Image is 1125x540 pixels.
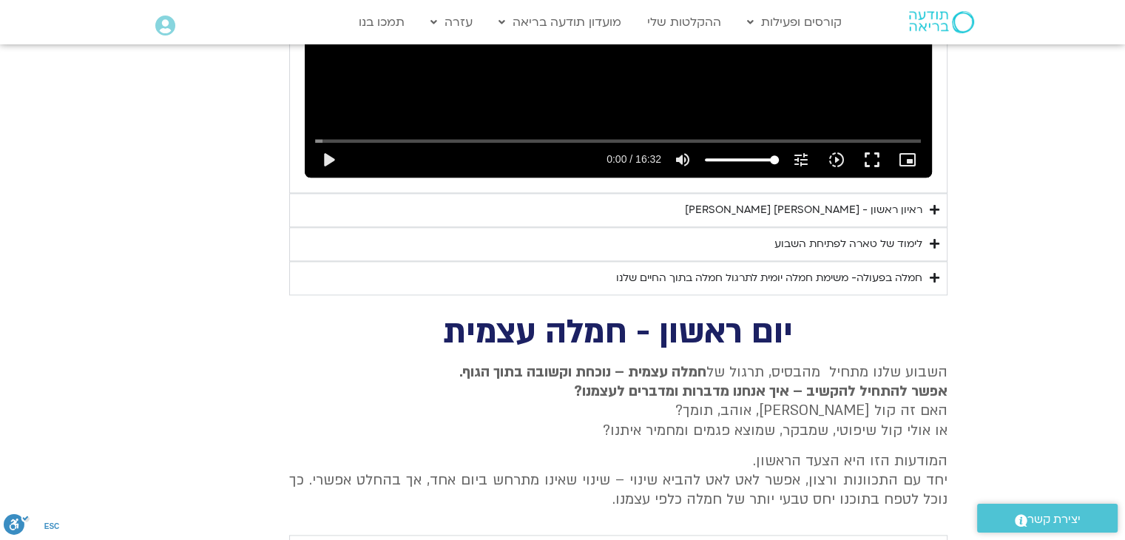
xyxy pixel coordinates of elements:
[289,317,947,348] h2: יום ראשון - חמלה עצמית
[351,8,412,36] a: תמכו בנו
[491,8,629,36] a: מועדון תודעה בריאה
[685,201,922,219] div: ראיון ראשון - [PERSON_NAME] [PERSON_NAME]
[909,11,974,33] img: תודעה בריאה
[774,235,922,253] div: לימוד של טארה לפתיחת השבוע
[289,451,947,510] p: המודעות הזו היא הצעד הראשון. יחד עם התכוונות ורצון, אפשר לאט לאט להביא שינוי – שינוי שאינו מתרחש ...
[616,269,922,287] div: חמלה בפעולה- משימת חמלה יומית לתרגול חמלה בתוך החיים שלנו
[459,362,947,401] strong: חמלה עצמית – נוכחת וקשובה בתוך הגוף. אפשר להתחיל להקשיב – איך אנחנו מדברות ומדברים לעצמנו?
[1027,510,1081,530] span: יצירת קשר
[423,8,480,36] a: עזרה
[977,504,1118,533] a: יצירת קשר
[289,193,947,227] summary: ראיון ראשון - [PERSON_NAME] [PERSON_NAME]
[289,362,947,441] p: השבוע שלנו מתחיל מהבסיס, תרגול של האם זה קול [PERSON_NAME], אוהב, תומך? או אולי קול שיפוטי, שמבקר...
[740,8,849,36] a: קורסים ופעילות
[289,261,947,295] summary: חמלה בפעולה- משימת חמלה יומית לתרגול חמלה בתוך החיים שלנו
[640,8,729,36] a: ההקלטות שלי
[289,227,947,261] summary: לימוד של טארה לפתיחת השבוע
